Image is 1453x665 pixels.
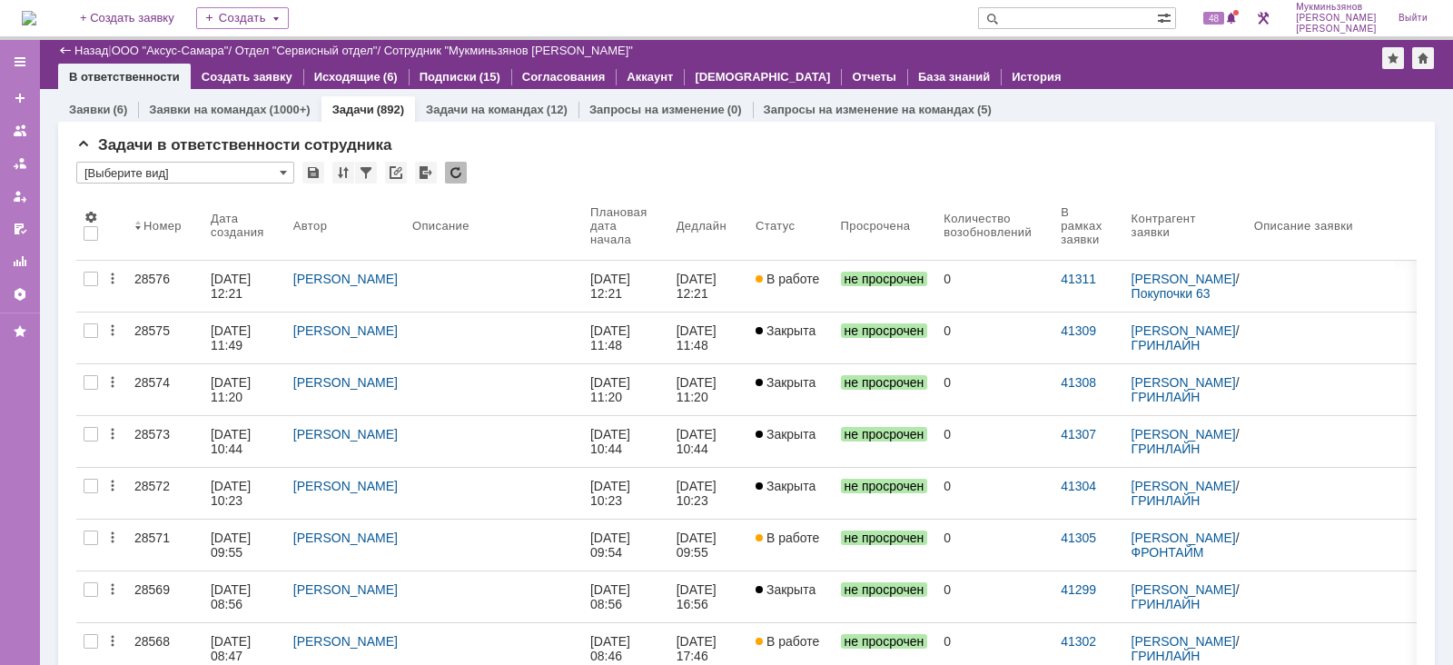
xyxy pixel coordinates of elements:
a: 28576 [127,261,203,312]
span: Закрыта [756,323,815,338]
th: Дедлайн [669,191,748,261]
a: [DATE] 11:20 [669,364,748,415]
div: 0 [944,323,1046,338]
div: [DATE] 09:55 [677,531,720,560]
a: [DATE] 11:20 [203,364,286,415]
div: Обновлять список [445,162,467,184]
div: [DATE] 09:55 [211,531,254,560]
a: Заявки [69,103,110,116]
div: / [112,44,235,57]
a: ГРИНЛАЙН [1132,493,1201,508]
div: 0 [944,427,1046,442]
div: Описание [412,219,470,233]
a: [PERSON_NAME] [1132,531,1236,545]
a: [DATE] 10:23 [583,468,669,519]
a: 28569 [127,571,203,622]
a: [DATE] 11:48 [583,313,669,363]
div: Действия [105,427,120,442]
a: Запросы на изменение [589,103,725,116]
div: Сохранить вид [302,162,324,184]
div: (0) [727,103,742,116]
a: [PERSON_NAME] [293,531,398,545]
a: Запросы на изменение на командах [764,103,974,116]
div: (12) [547,103,568,116]
a: Мои заявки [5,182,35,211]
div: (15) [479,70,500,84]
a: [PERSON_NAME] [293,634,398,649]
a: Исходящие [314,70,381,84]
th: В рамках заявки [1053,191,1123,261]
div: [DATE] 08:46 [590,634,634,663]
th: Номер [127,191,203,261]
div: [DATE] 10:23 [590,479,634,508]
span: В работе [756,531,819,545]
div: Дедлайн [677,219,726,233]
span: не просрочен [841,582,928,597]
a: [PERSON_NAME] [1132,479,1236,493]
div: Действия [105,582,120,597]
a: 41307 [1061,427,1096,442]
div: (892) [377,103,404,116]
a: 28572 [127,468,203,519]
div: 0 [944,272,1046,286]
div: Дата создания [211,212,264,239]
div: / [1132,634,1240,663]
a: [DATE] 10:23 [203,468,286,519]
div: Добавить в избранное [1382,47,1404,69]
a: [DATE] 12:21 [669,261,748,312]
a: Перейти в интерфейс администратора [1252,7,1274,29]
span: [PERSON_NAME] [1296,24,1377,35]
a: 41305 [1061,531,1096,545]
div: Просрочена [841,219,911,233]
a: 28575 [127,313,203,363]
a: не просрочен [834,416,937,467]
div: [DATE] 11:20 [590,375,634,404]
div: Плановая дата начала [590,205,647,246]
div: Автор [293,219,328,233]
a: не просрочен [834,520,937,571]
a: не просрочен [834,571,937,622]
th: Статус [748,191,834,261]
div: [DATE] 12:21 [590,272,634,301]
a: ГРИНЛАЙН [1132,338,1201,352]
a: [PERSON_NAME] [1132,375,1236,390]
a: [PERSON_NAME] [293,479,398,493]
a: [DATE] 10:44 [669,416,748,467]
div: 28573 [134,427,196,442]
th: Плановая дата начала [583,191,669,261]
div: Действия [105,323,120,338]
a: Закрыта [748,364,834,415]
a: 0 [936,468,1053,519]
span: Расширенный поиск [1157,8,1175,25]
div: Экспорт списка [415,162,437,184]
a: [PERSON_NAME] [1132,323,1236,338]
a: 41308 [1061,375,1096,390]
a: [PERSON_NAME] [1132,272,1236,286]
a: [PERSON_NAME] [293,582,398,597]
span: не просрочен [841,531,928,545]
a: Создать заявку [202,70,292,84]
a: не просрочен [834,313,937,363]
a: 28573 [127,416,203,467]
div: Сортировка... [332,162,354,184]
div: Скопировать ссылку на список [385,162,407,184]
div: [DATE] 12:21 [677,272,720,301]
a: ГРИНЛАЙН [1132,597,1201,611]
div: / [1132,531,1240,560]
div: [DATE] 12:21 [211,272,254,301]
div: (5) [977,103,992,116]
div: (1000+) [269,103,310,116]
div: Контрагент заявки [1132,212,1225,239]
span: не просрочен [841,375,928,390]
a: В работе [748,261,834,312]
div: 28568 [134,634,196,649]
div: 28571 [134,531,196,545]
a: [PERSON_NAME] [1132,427,1236,442]
div: 28576 [134,272,196,286]
a: 28571 [127,520,203,571]
img: logo [22,11,36,25]
div: | [108,43,111,56]
div: Действия [105,531,120,545]
th: Просрочена [834,191,937,261]
div: [DATE] 10:23 [677,479,720,508]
